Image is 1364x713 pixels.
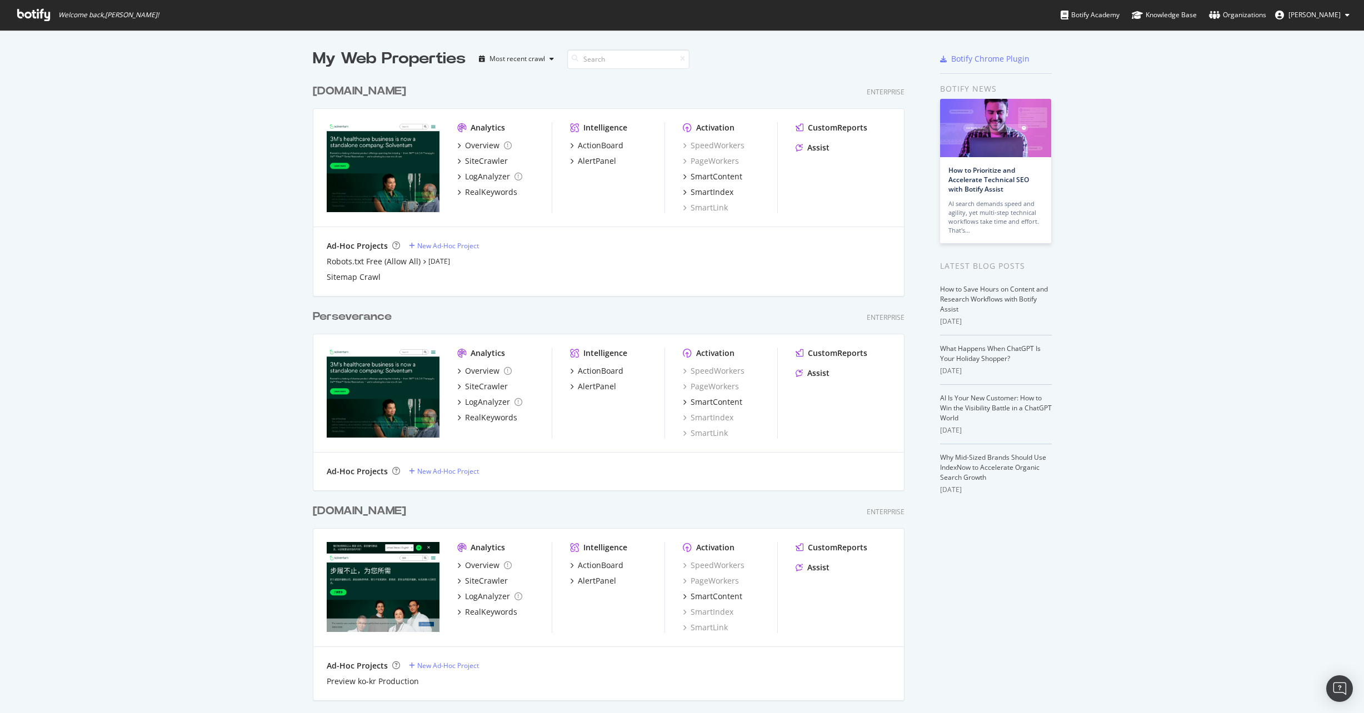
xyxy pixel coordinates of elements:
a: SmartLink [683,428,728,439]
div: Perseverance [313,309,392,325]
div: New Ad-Hoc Project [417,241,479,250]
a: ActionBoard [570,560,623,571]
a: Overview [457,560,512,571]
div: Analytics [471,348,505,359]
a: AlertPanel [570,381,616,392]
div: Botify Chrome Plugin [951,53,1030,64]
div: AlertPanel [578,575,616,586]
div: SmartContent [691,591,742,602]
a: How to Prioritize and Accelerate Technical SEO with Botify Assist [948,165,1029,194]
a: AI Is Your New Customer: How to Win the Visibility Battle in a ChatGPT World [940,393,1052,423]
div: AlertPanel [578,155,616,167]
a: Robots.txt Free (Allow All) [327,256,421,267]
div: LogAnalyzer [465,396,510,408]
button: [PERSON_NAME] [1266,6,1358,24]
div: Sitemap Crawl [327,272,381,283]
a: LogAnalyzer [457,171,522,182]
div: Overview [465,560,499,571]
a: ActionBoard [570,365,623,376]
a: AlertPanel [570,155,616,167]
a: SmartContent [683,171,742,182]
img: solventum.com [327,122,439,212]
div: My Web Properties [313,48,466,70]
div: AI search demands speed and agility, yet multi-step technical workflows take time and effort. Tha... [948,199,1043,235]
div: RealKeywords [465,187,517,198]
a: [DOMAIN_NAME] [313,503,411,519]
div: [DATE] [940,366,1052,376]
div: Ad-Hoc Projects [327,240,388,252]
div: SmartContent [691,171,742,182]
a: New Ad-Hoc Project [409,466,479,476]
div: CustomReports [808,122,867,133]
a: LogAnalyzer [457,396,522,408]
div: [DOMAIN_NAME] [313,503,406,519]
div: SiteCrawler [465,155,508,167]
a: [DATE] [428,257,450,266]
div: SiteCrawler [465,575,508,586]
div: RealKeywords [465,606,517,617]
span: Welcome back, [PERSON_NAME] ! [58,11,159,19]
a: SiteCrawler [457,575,508,586]
a: RealKeywords [457,187,517,198]
img: solventum-perserverance.com [327,348,439,438]
a: New Ad-Hoc Project [409,241,479,250]
a: New Ad-Hoc Project [409,661,479,670]
div: [DATE] [940,485,1052,495]
a: CustomReports [796,122,867,133]
div: Ad-Hoc Projects [327,466,388,477]
div: Assist [807,562,830,573]
div: [DATE] [940,425,1052,435]
div: SmartIndex [691,187,733,198]
a: Assist [796,368,830,379]
div: ActionBoard [578,560,623,571]
div: [DATE] [940,317,1052,327]
a: LogAnalyzer [457,591,522,602]
div: ActionBoard [578,365,623,376]
a: SmartIndex [683,606,733,617]
img: How to Prioritize and Accelerate Technical SEO with Botify Assist [940,99,1051,157]
div: Activation [696,348,735,359]
a: CustomReports [796,348,867,359]
a: SmartLink [683,622,728,633]
button: Most recent crawl [474,50,558,68]
div: SpeedWorkers [683,140,745,151]
div: RealKeywords [465,412,517,423]
a: SpeedWorkers [683,365,745,376]
div: Organizations [1209,9,1266,21]
div: Intelligence [583,348,627,359]
a: ActionBoard [570,140,623,151]
div: PageWorkers [683,381,739,392]
div: Knowledge Base [1132,9,1197,21]
div: Botify Academy [1061,9,1120,21]
a: Assist [796,142,830,153]
a: Overview [457,140,512,151]
a: What Happens When ChatGPT Is Your Holiday Shopper? [940,344,1041,363]
a: Overview [457,365,512,376]
div: Activation [696,542,735,553]
div: Activation [696,122,735,133]
a: How to Save Hours on Content and Research Workflows with Botify Assist [940,284,1048,314]
div: Open Intercom Messenger [1326,675,1353,702]
a: SmartLink [683,202,728,213]
a: PageWorkers [683,575,739,586]
div: AlertPanel [578,381,616,392]
a: SpeedWorkers [683,560,745,571]
input: Search [567,49,690,69]
div: Overview [465,140,499,151]
a: RealKeywords [457,412,517,423]
a: SiteCrawler [457,155,508,167]
div: Enterprise [867,507,905,516]
a: Botify Chrome Plugin [940,53,1030,64]
a: Why Mid-Sized Brands Should Use IndexNow to Accelerate Organic Search Growth [940,453,1046,482]
a: SiteCrawler [457,381,508,392]
div: Assist [807,142,830,153]
span: Chris Schultz [1288,10,1341,19]
a: RealKeywords [457,606,517,617]
div: New Ad-Hoc Project [417,466,479,476]
div: Enterprise [867,87,905,97]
